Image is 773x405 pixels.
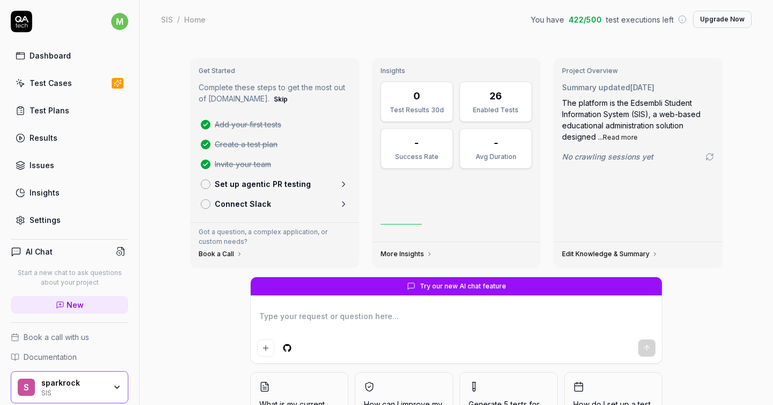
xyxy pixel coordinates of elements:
button: Read more [603,133,638,142]
div: SIS [161,14,173,25]
div: Enabled Tests [466,105,525,115]
a: Dashboard [11,45,128,66]
a: Settings [11,209,128,230]
a: Edit Knowledge & Summary [562,250,658,258]
span: m [111,13,128,30]
div: Avg Duration [466,152,525,162]
div: Dashboard [30,50,71,61]
h4: AI Chat [26,246,53,257]
a: Book a Call [199,250,243,258]
a: New [11,296,128,314]
div: 26 [490,89,502,103]
a: Go to crawling settings [705,153,714,161]
time: [DATE] [630,83,654,92]
button: m [111,11,128,32]
div: Test Cases [30,77,72,89]
a: Documentation [11,351,128,363]
a: More Insights [381,250,433,258]
span: Book a call with us [24,331,89,343]
p: Set up agentic PR testing [215,178,311,190]
h3: Project Overview [562,67,714,75]
div: Results [30,132,57,143]
div: 0 [413,89,420,103]
div: / [177,14,180,25]
div: SIS [41,388,106,396]
a: Book a call with us [11,331,128,343]
span: Summary updated [562,83,630,92]
span: Documentation [24,351,77,363]
p: Connect Slack [215,198,271,209]
a: Set up agentic PR testing [196,174,353,194]
div: - [494,135,498,150]
a: Connect Slack [196,194,353,214]
div: Settings [30,214,61,226]
span: 422 / 500 [568,14,602,25]
a: Results [11,127,128,148]
button: Add attachment [257,339,274,357]
h3: Insights [381,67,533,75]
div: Issues [30,160,54,171]
span: The platform is the Edsembli Student Information System (SIS), a web-based educational administra... [562,98,701,141]
a: Issues [11,155,128,176]
span: No crawling sessions yet [562,151,653,162]
span: s [18,379,35,396]
span: You have [531,14,564,25]
div: sparkrock [41,378,106,388]
a: Test Cases [11,73,128,93]
button: Upgrade Now [693,11,752,28]
p: Complete these steps to get the most out of [DOMAIN_NAME]. [199,82,351,106]
a: Insights [11,182,128,203]
div: Test Results 30d [388,105,446,115]
button: ssparkrockSIS [11,371,128,403]
button: Skip [272,93,290,106]
div: Insights [30,187,60,198]
p: Start a new chat to ask questions about your project [11,268,128,287]
h3: Get Started [199,67,351,75]
div: Test Plans [30,105,69,116]
div: Home [184,14,206,25]
div: - [414,135,419,150]
span: New [67,299,84,310]
p: Got a question, a complex application, or custom needs? [199,227,351,247]
a: Test Plans [11,100,128,121]
span: test executions left [606,14,674,25]
div: Success Rate [388,152,446,162]
span: Try our new AI chat feature [420,281,506,291]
